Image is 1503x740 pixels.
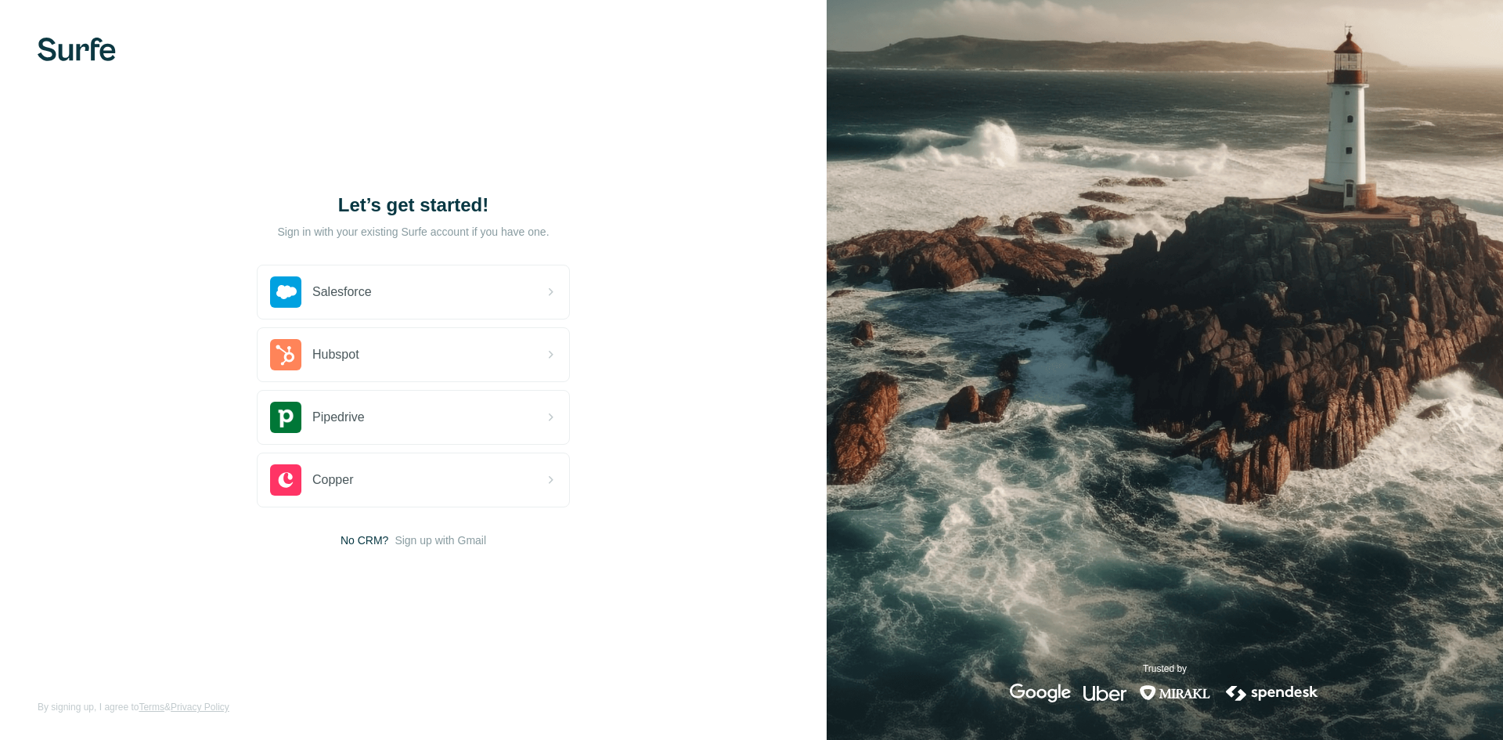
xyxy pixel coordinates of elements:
[270,464,301,496] img: copper's logo
[139,702,164,713] a: Terms
[1010,684,1071,702] img: google's logo
[277,224,549,240] p: Sign in with your existing Surfe account if you have one.
[1083,684,1126,702] img: uber's logo
[171,702,229,713] a: Privacy Policy
[1224,684,1321,702] img: spendesk's logo
[312,345,359,364] span: Hubspot
[312,408,365,427] span: Pipedrive
[270,276,301,308] img: salesforce's logo
[1139,684,1211,702] img: mirakl's logo
[1143,662,1187,676] p: Trusted by
[257,193,570,218] h1: Let’s get started!
[341,532,388,548] span: No CRM?
[38,38,116,61] img: Surfe's logo
[270,339,301,370] img: hubspot's logo
[312,471,353,489] span: Copper
[270,402,301,433] img: pipedrive's logo
[312,283,372,301] span: Salesforce
[38,700,229,714] span: By signing up, I agree to &
[395,532,486,548] button: Sign up with Gmail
